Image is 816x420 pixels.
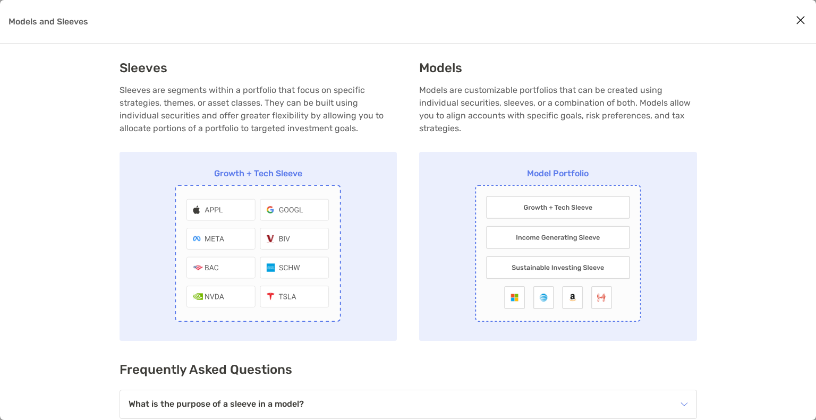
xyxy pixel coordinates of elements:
[120,390,696,418] div: icon arrowWhat is the purpose of a sleeve in a model?
[475,185,641,322] img: Model Portfolio
[419,61,697,75] h3: Models
[681,400,688,408] img: icon arrow
[120,169,397,178] p: Growth + Tech Sleeve
[175,185,341,322] img: Growth + Tech Sleeve
[120,61,397,75] h3: Sleeves
[129,400,304,409] h4: What is the purpose of a sleeve in a model?
[419,169,697,178] p: Model Portfolio
[793,13,809,29] button: Close modal
[8,15,88,28] p: Models and Sleeves
[120,362,697,377] h3: Frequently Asked Questions
[419,84,697,135] p: Models are customizable portfolios that can be created using individual securities, sleeves, or a...
[120,84,397,135] p: Sleeves are segments within a portfolio that focus on specific strategies, themes, or asset class...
